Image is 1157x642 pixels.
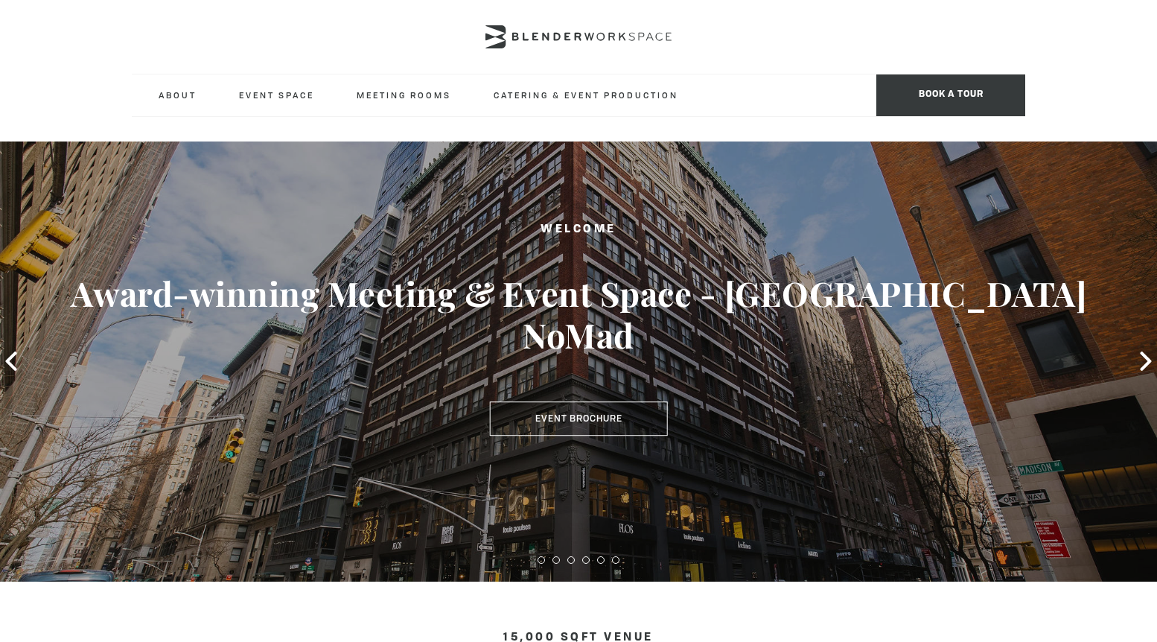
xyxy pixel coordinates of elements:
[345,74,463,115] a: Meeting Rooms
[58,220,1100,239] h2: Welcome
[58,273,1100,356] h3: Award-winning Meeting & Event Space - [GEOGRAPHIC_DATA] NoMad
[482,74,690,115] a: Catering & Event Production
[490,401,668,436] a: Event Brochure
[227,74,326,115] a: Event Space
[876,74,1025,116] span: Book a tour
[147,74,208,115] a: About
